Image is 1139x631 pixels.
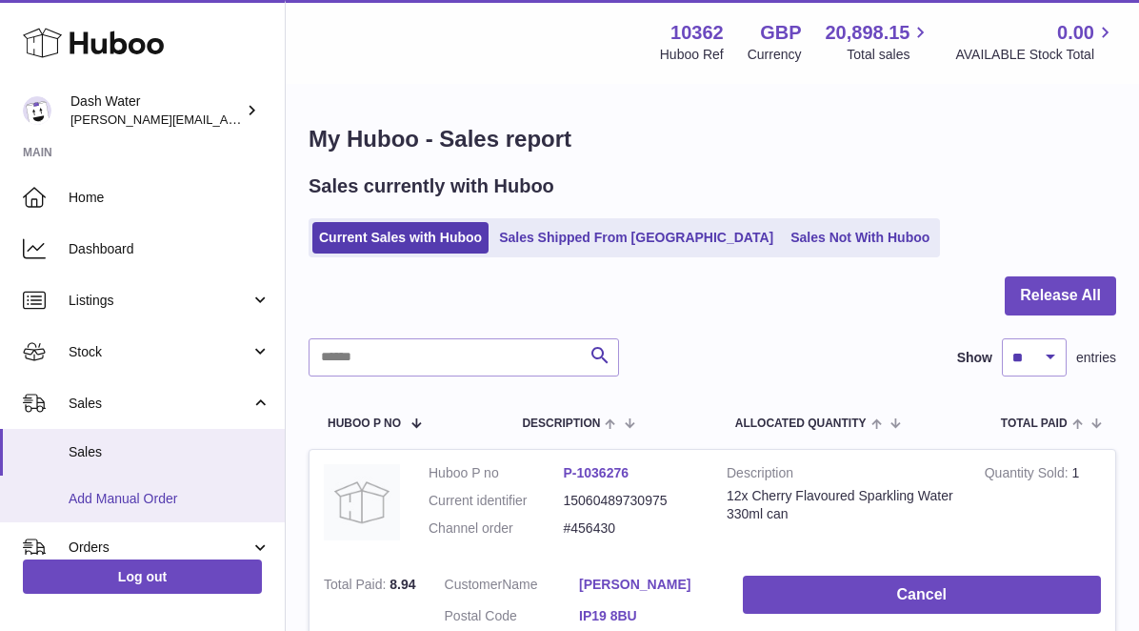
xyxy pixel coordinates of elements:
[70,112,382,127] span: [PERSON_NAME][EMAIL_ADDRESS][DOMAIN_NAME]
[970,450,1115,561] td: 1
[522,417,600,430] span: Description
[670,20,724,46] strong: 10362
[429,519,564,538] dt: Channel order
[445,577,503,592] span: Customer
[564,465,629,480] a: P-1036276
[1005,276,1116,315] button: Release All
[1001,417,1068,430] span: Total paid
[328,417,401,430] span: Huboo P no
[445,576,580,599] dt: Name
[69,539,250,557] span: Orders
[69,490,270,508] span: Add Manual Order
[847,46,931,64] span: Total sales
[743,576,1101,615] button: Cancel
[69,443,270,461] span: Sales
[445,607,580,630] dt: Postal Code
[825,20,909,46] span: 20,898.15
[70,92,242,129] div: Dash Water
[579,576,714,594] a: [PERSON_NAME]
[429,492,564,510] dt: Current identifier
[784,222,936,254] a: Sales Not With Huboo
[324,464,400,540] img: no-photo.jpg
[69,395,250,413] span: Sales
[69,189,270,207] span: Home
[748,46,802,64] div: Currency
[985,465,1072,485] strong: Quantity Sold
[1076,349,1116,367] span: entries
[324,577,390,597] strong: Total Paid
[492,222,780,254] a: Sales Shipped From [GEOGRAPHIC_DATA]
[760,20,801,46] strong: GBP
[23,560,262,594] a: Log out
[955,20,1116,64] a: 0.00 AVAILABLE Stock Total
[564,519,699,538] dd: #456430
[69,343,250,361] span: Stock
[309,124,1116,154] h1: My Huboo - Sales report
[564,492,699,510] dd: 15060489730975
[957,349,992,367] label: Show
[1057,20,1094,46] span: 0.00
[69,240,270,258] span: Dashboard
[429,464,564,482] dt: Huboo P no
[23,96,51,125] img: james@dash-water.com
[727,464,956,487] strong: Description
[579,607,714,625] a: IP19 8BU
[735,417,867,430] span: ALLOCATED Quantity
[69,292,250,310] span: Listings
[825,20,931,64] a: 20,898.15 Total sales
[660,46,724,64] div: Huboo Ref
[727,487,956,523] div: 12x Cherry Flavoured Sparkling Water 330ml can
[955,46,1116,64] span: AVAILABLE Stock Total
[309,173,554,199] h2: Sales currently with Huboo
[312,222,489,254] a: Current Sales with Huboo
[390,577,415,592] span: 8.94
